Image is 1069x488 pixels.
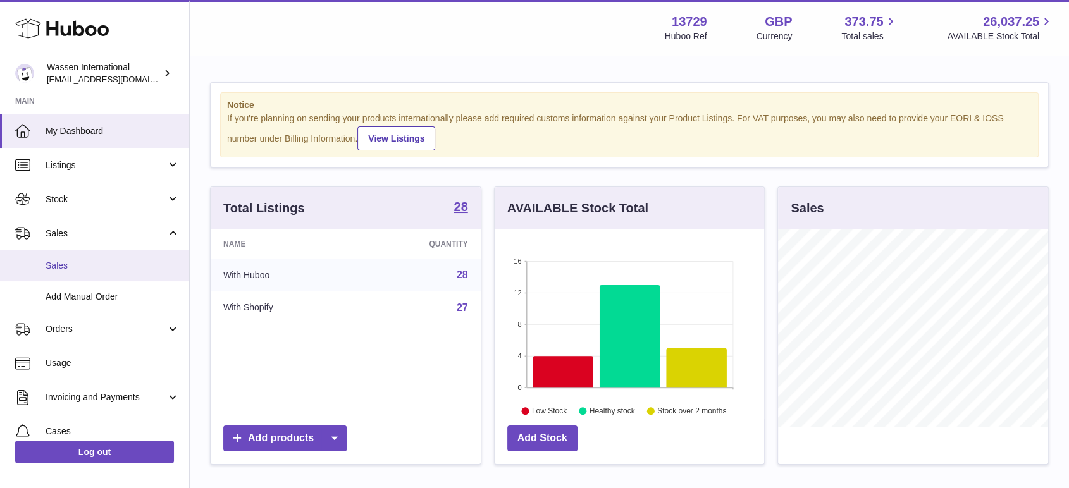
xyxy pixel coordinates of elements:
[46,291,180,303] span: Add Manual Order
[46,323,166,335] span: Orders
[357,126,435,150] a: View Listings
[844,13,883,30] span: 373.75
[223,425,347,451] a: Add products
[46,357,180,369] span: Usage
[46,125,180,137] span: My Dashboard
[983,13,1039,30] span: 26,037.25
[46,391,166,403] span: Invoicing and Payments
[657,406,726,415] text: Stock over 2 months
[211,229,356,259] th: Name
[791,200,824,217] h3: Sales
[46,425,180,437] span: Cases
[454,200,467,213] strong: 28
[590,406,636,415] text: Healthy stock
[947,30,1054,42] span: AVAILABLE Stock Total
[841,13,898,42] a: 373.75 Total sales
[457,302,468,313] a: 27
[356,229,481,259] th: Quantity
[227,113,1032,150] div: If you're planning on sending your products internationally please add required customs informati...
[223,200,305,217] h3: Total Listings
[454,200,467,216] a: 28
[15,64,34,83] img: gemma.moses@wassen.com
[517,352,521,360] text: 4
[665,30,707,42] div: Huboo Ref
[46,228,166,240] span: Sales
[947,13,1054,42] a: 26,037.25 AVAILABLE Stock Total
[841,30,898,42] span: Total sales
[517,320,521,328] text: 8
[517,384,521,391] text: 0
[47,61,161,85] div: Wassen International
[46,260,180,272] span: Sales
[211,259,356,291] td: With Huboo
[15,441,174,463] a: Log out
[227,99,1032,111] strong: Notice
[507,200,648,217] h3: AVAILABLE Stock Total
[457,269,468,280] a: 28
[514,257,521,265] text: 16
[765,13,792,30] strong: GBP
[532,406,567,415] text: Low Stock
[757,30,793,42] div: Currency
[507,425,578,451] a: Add Stock
[47,74,186,84] span: [EMAIL_ADDRESS][DOMAIN_NAME]
[46,159,166,171] span: Listings
[46,193,166,205] span: Stock
[514,289,521,296] text: 12
[672,13,707,30] strong: 13729
[211,291,356,324] td: With Shopify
